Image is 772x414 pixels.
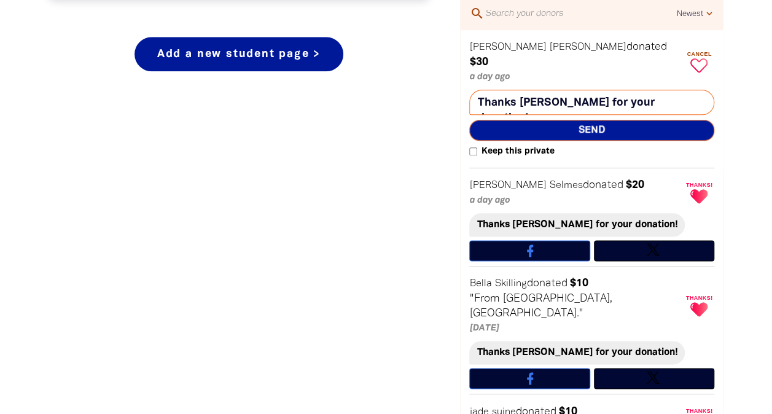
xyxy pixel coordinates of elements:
em: $10 [569,278,588,288]
em: Bella [469,279,491,288]
em: $30 [469,57,488,67]
p: "From [GEOGRAPHIC_DATA], [GEOGRAPHIC_DATA]." [469,292,681,321]
em: [PERSON_NAME] [469,181,546,190]
div: Thanks [PERSON_NAME] for your donation! [469,341,685,364]
em: $20 [625,180,644,190]
span: donated [582,180,623,190]
div: Thanks [PERSON_NAME] for your donation! [469,213,685,236]
textarea: Thanks [PERSON_NAME] for your donation! [469,90,714,115]
a: Add a new student page > [135,37,343,71]
p: a day ago [469,70,681,85]
label: Keep this private [469,144,554,159]
span: donated [626,42,666,52]
i: search [469,6,484,21]
span: Cancel [684,51,714,57]
p: a day ago [469,193,681,208]
em: Selmes [549,181,582,190]
span: Keep this private [477,144,554,159]
button: Cancel [684,46,714,77]
input: Keep this private [469,147,477,155]
em: [PERSON_NAME] [469,43,546,52]
button: Send [469,120,714,141]
em: [PERSON_NAME] [549,43,626,52]
input: Search your donors [484,6,676,21]
em: Skilling [494,279,526,288]
p: [DATE] [469,321,681,336]
span: donated [526,278,567,288]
